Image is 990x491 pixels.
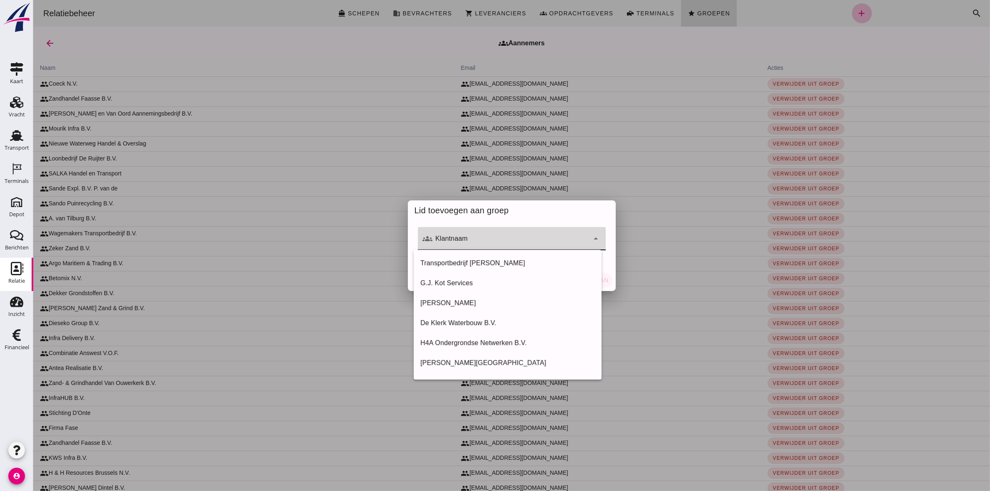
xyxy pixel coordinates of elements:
[8,468,25,484] i: account_circle
[8,278,25,284] div: Relatie
[2,2,32,33] img: logo-small.a267ee39.svg
[558,234,568,244] i: Sluit
[387,298,562,308] div: [PERSON_NAME]
[387,358,562,368] div: [PERSON_NAME][GEOGRAPHIC_DATA]
[9,212,25,217] div: Depot
[387,338,562,348] div: H4A Ondergrondse Netwerken B.V.
[387,378,562,388] div: De Nieuwe Waterweg B.V.
[5,245,29,250] div: Berichten
[387,278,562,288] div: G.J. Kot Services
[8,311,25,317] div: Inzicht
[375,200,583,220] div: Lid toevoegen aan groep
[5,145,29,151] div: Transport
[387,258,562,268] div: Transportbedrijf [PERSON_NAME]
[5,178,29,184] div: Terminals
[390,234,400,244] i: groups
[387,318,562,328] div: De Klerk Waterbouw B.V.
[9,112,25,117] div: Vracht
[10,79,23,84] div: Kaart
[5,345,29,350] div: Financieel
